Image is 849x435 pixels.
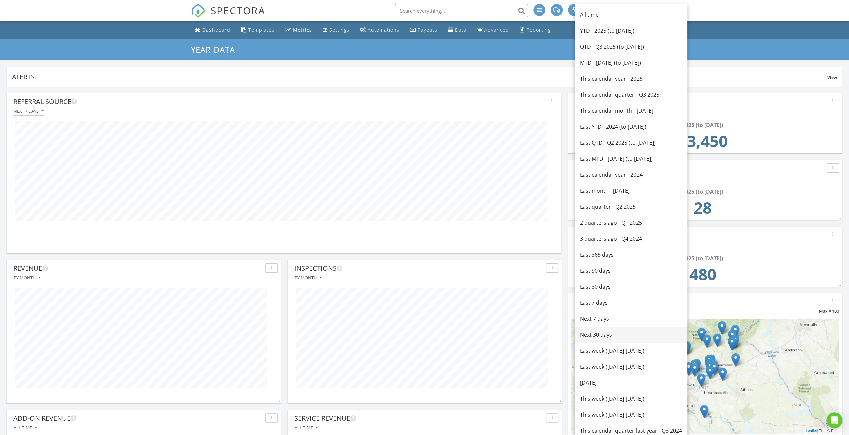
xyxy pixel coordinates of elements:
div: By month [14,275,41,280]
div: Add-On Revenue [13,413,263,423]
a: Year Data [191,44,241,55]
div: Settings [329,27,349,33]
div: Payouts [418,27,437,33]
div: QTD - Q3 2025 (to [DATE]) [580,43,682,51]
div: Next 7 days [14,109,44,113]
div: All time [580,11,682,19]
div: Revenue [13,263,263,273]
div: By month [295,275,322,280]
div: Total Revenue [575,97,824,107]
div: 2 quarters ago - Q1 2025 [580,219,682,227]
button: All time [294,423,318,432]
div: Inspection Locations [575,297,824,307]
a: Metrics [282,24,315,36]
div: Last 365 days [580,251,682,259]
a: Advanced [475,24,512,36]
a: Reporting [517,24,553,36]
a: Automations (Advanced) [357,24,402,36]
a: Leaflet [806,429,817,433]
a: SPECTORA [191,9,265,23]
div: All time [14,425,37,430]
div: Templates [248,27,274,33]
div: Referral Source [13,97,543,107]
div: Last 30 days [580,283,682,291]
td: 480.36 [577,262,828,290]
div: Last quarter - Q2 2025 [580,203,682,211]
div: Automations [368,27,399,33]
a: Dashboard [192,24,233,36]
div: Last week ([DATE]-[DATE]) [580,347,682,355]
div: This calendar quarter - Q3 2025 [580,91,682,99]
div: Dashboard [202,27,230,33]
a: Templates [238,24,277,36]
div: Advanced [484,27,509,33]
div: Last week ([DATE]-[DATE]) [580,363,682,371]
div: This calendar year - 2025 [580,75,682,83]
span: SPECTORA [210,3,265,17]
div: Next 7 days [580,315,682,323]
span: View [827,75,837,80]
div: 3 quarters ago - Q4 2024 [580,235,682,243]
div: Last 7 days [580,299,682,307]
td: 13450.0 [577,129,828,157]
div: [DATE] [580,379,682,387]
div: Last 90 days [580,267,682,275]
div: Last MTD - [DATE] (to [DATE]) [580,155,682,163]
div: This week ([DATE]-[DATE]) [580,411,682,419]
div: Last QTD - Q2 2025 (to [DATE]) [580,139,682,147]
div: Next 30 days [580,331,682,339]
div: This week ([DATE]-[DATE]) [580,395,682,403]
div: All time [295,425,318,430]
button: By month [294,273,322,282]
div: Last calendar year - 2024 [580,171,682,179]
td: 28 [577,196,828,224]
div: 2025 (to [DATE]) [577,188,828,196]
div: Open Intercom Messenger [826,412,842,428]
div: Reporting [526,27,551,33]
div: Average Inspection Price [575,230,824,240]
div: | Tiles © Esri [804,428,839,434]
div: 2025 (to [DATE]) [577,121,828,129]
button: All time [13,423,37,432]
a: Data [445,24,469,36]
div: Last month - [DATE] [580,187,682,195]
div: YTD - 2025 (to [DATE]) [580,27,682,35]
div: Inspection Count [575,163,824,173]
div: Data [455,27,467,33]
div: Inspections [294,263,543,273]
span: Max = 100 [819,308,839,314]
input: Search everything... [395,4,528,17]
div: Metrics [293,27,312,33]
div: Last YTD - 2024 (to [DATE]) [580,123,682,131]
div: Service Revenue [294,413,543,423]
div: This calendar quarter last year - Q3 2024 [580,427,682,435]
button: Next 7 days [13,107,44,116]
div: 2025 (to [DATE]) [577,254,828,262]
div: MTD - [DATE] (to [DATE]) [580,59,682,67]
div: This calendar month - [DATE] [580,107,682,115]
button: By month [13,273,41,282]
div: Alerts [12,72,827,81]
a: Payouts [407,24,440,36]
img: The Best Home Inspection Software - Spectora [191,3,206,18]
a: Settings [320,24,352,36]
